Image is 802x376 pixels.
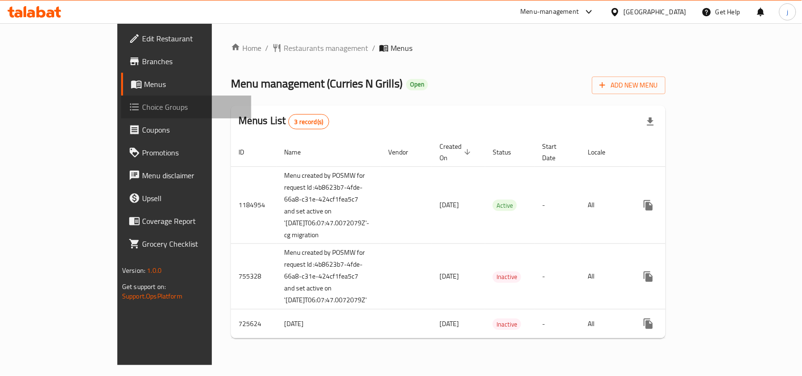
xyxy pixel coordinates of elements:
td: 1184954 [231,166,277,244]
a: Branches [121,50,251,73]
a: Edit Restaurant [121,27,251,50]
div: [GEOGRAPHIC_DATA] [624,7,687,17]
a: Coverage Report [121,210,251,232]
span: Open [406,80,428,88]
span: [DATE] [439,270,459,282]
a: Menus [121,73,251,96]
button: more [637,312,660,335]
span: Inactive [493,319,521,330]
span: Vendor [388,146,420,158]
div: Menu-management [521,6,579,18]
a: Choice Groups [121,96,251,118]
button: Change Status [660,265,683,288]
span: Created On [439,141,474,164]
span: Inactive [493,271,521,282]
a: Grocery Checklist [121,232,251,255]
td: Menu created by POSMW for request Id :4b8623b7-4fde-66a8-c31e-424cf1fea5c7 and set active on '[DA... [277,244,381,309]
li: / [372,42,375,54]
span: Grocery Checklist [142,238,244,250]
button: Add New Menu [592,77,666,94]
span: Status [493,146,524,158]
a: Upsell [121,187,251,210]
a: Coupons [121,118,251,141]
td: - [535,309,581,338]
span: 3 record(s) [289,117,329,126]
span: j [787,7,788,17]
span: Add New Menu [600,79,658,91]
td: 725624 [231,309,277,338]
span: Menus [144,78,244,90]
span: [DATE] [439,318,459,330]
button: more [637,265,660,288]
span: Branches [142,56,244,67]
span: ID [239,146,257,158]
span: Coverage Report [142,215,244,227]
span: 1.0.0 [147,264,162,277]
div: Inactive [493,271,521,283]
td: [DATE] [277,309,381,338]
a: Menu disclaimer [121,164,251,187]
td: - [535,166,581,244]
h2: Menus List [239,114,329,129]
td: All [581,244,630,309]
a: Support.OpsPlatform [122,290,182,302]
div: Open [406,79,428,90]
th: Actions [630,138,736,167]
span: Menus [391,42,412,54]
span: Get support on: [122,280,166,293]
nav: breadcrumb [231,42,666,54]
span: Name [284,146,313,158]
span: Edit Restaurant [142,33,244,44]
span: Start Date [543,141,569,164]
span: Menu disclaimer [142,170,244,181]
td: Menu created by POSMW for request Id :4b8623b7-4fde-66a8-c31e-424cf1fea5c7 and set active on '[DA... [277,166,381,244]
button: Change Status [660,194,683,217]
span: [DATE] [439,199,459,211]
span: Restaurants management [284,42,368,54]
span: Coupons [142,124,244,135]
span: Version: [122,264,145,277]
div: Inactive [493,318,521,330]
div: Total records count [288,114,330,129]
a: Restaurants management [272,42,368,54]
span: Promotions [142,147,244,158]
span: Locale [588,146,618,158]
span: Choice Groups [142,101,244,113]
div: Export file [639,110,662,133]
button: more [637,194,660,217]
button: Change Status [660,312,683,335]
table: enhanced table [231,138,736,339]
span: Active [493,200,517,211]
td: All [581,309,630,338]
td: All [581,166,630,244]
li: / [265,42,268,54]
span: Upsell [142,193,244,204]
a: Promotions [121,141,251,164]
td: - [535,244,581,309]
td: 755328 [231,244,277,309]
span: Menu management ( Curries N Grills ) [231,73,402,94]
